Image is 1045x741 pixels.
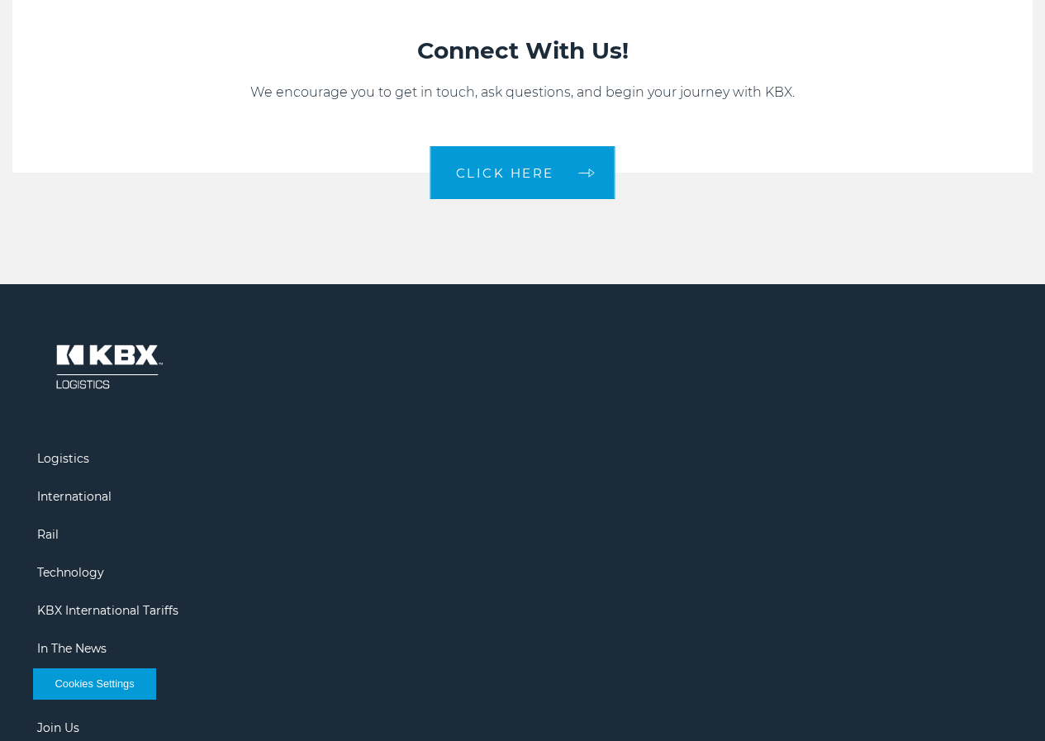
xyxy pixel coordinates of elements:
a: International [37,489,112,504]
a: Rail [37,527,59,542]
img: kbx logo [37,325,178,408]
iframe: Chat Widget [962,662,1045,741]
button: Cookies Settings [33,668,156,700]
a: Technology [37,565,104,580]
h2: Connect With Us! [29,35,1016,66]
a: Logistics [37,451,89,466]
a: CLICK HERE arrow arrow [430,146,615,199]
a: KBX International Tariffs [37,603,178,618]
span: CLICK HERE [456,167,554,179]
a: In The News [37,641,107,656]
a: Join Us [37,720,79,735]
p: We encourage you to get in touch, ask questions, and begin your journey with KBX. [29,83,1016,102]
